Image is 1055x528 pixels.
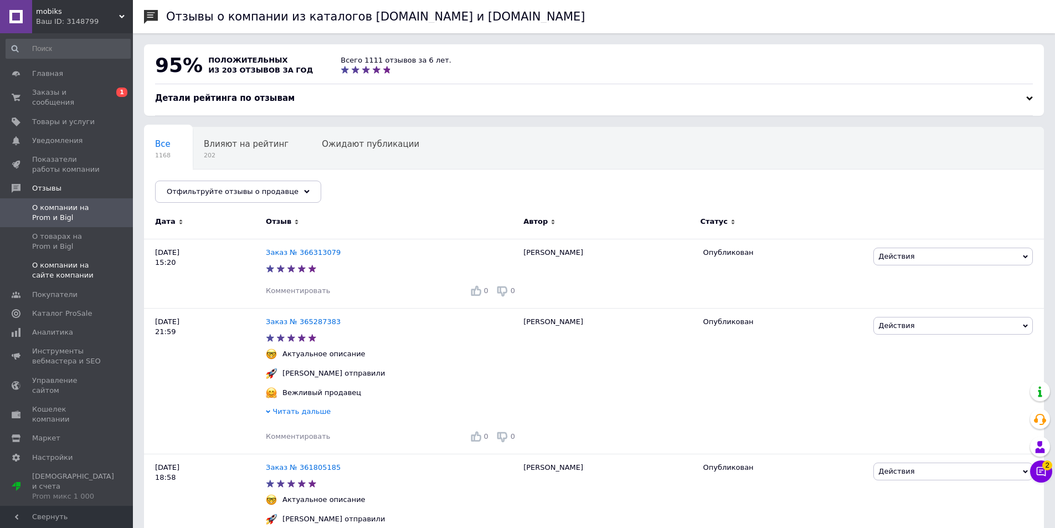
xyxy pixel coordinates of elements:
span: Отзывы [32,183,61,193]
div: Опубликован [703,463,865,473]
span: Главная [32,69,63,79]
span: 1 [116,88,127,97]
span: 0 [511,286,515,295]
div: Актуальное описание [280,349,368,359]
span: Каталог ProSale [32,309,92,319]
a: Заказ № 361805185 [266,463,341,471]
span: Читать дальше [272,407,331,416]
span: 0 [511,432,515,440]
div: [DATE] 15:20 [144,239,266,308]
img: :rocket: [266,368,277,379]
span: Покупатели [32,290,78,300]
div: Вежливый продавец [280,388,364,398]
img: :nerd_face: [266,494,277,505]
span: Отзыв [266,217,291,227]
span: О компании на сайте компании [32,260,102,280]
span: Маркет [32,433,60,443]
a: Заказ № 366313079 [266,248,341,257]
button: Чат с покупателем2 [1030,460,1052,483]
div: Комментировать [266,432,330,442]
span: 95% [155,54,203,76]
h1: Отзывы о компании из каталогов [DOMAIN_NAME] и [DOMAIN_NAME] [166,10,585,23]
div: Prom микс 1 000 [32,491,114,501]
span: О компании на Prom и Bigl [32,203,102,223]
span: положительных [208,56,287,64]
span: О товарах на Prom и Bigl [32,232,102,252]
span: Действия [878,321,914,330]
div: Опубликован [703,317,865,327]
span: Автор [523,217,548,227]
div: [PERSON_NAME] [518,308,697,454]
span: Показатели работы компании [32,155,102,175]
img: :hugging_face: [266,387,277,398]
span: Статус [700,217,728,227]
span: Отфильтруйте отзывы о продавце [167,187,299,196]
span: из 203 отзывов за год [208,66,313,74]
img: :rocket: [266,514,277,525]
span: 0 [484,286,488,295]
span: Ожидают публикации [322,139,419,149]
span: 202 [204,151,289,160]
span: Аналитика [32,327,73,337]
span: Действия [878,467,914,475]
span: Настройки [32,453,73,463]
span: Инструменты вебмастера и SEO [32,346,102,366]
div: Опубликованы без комментария [144,170,297,212]
span: mobiks [36,7,119,17]
div: [DATE] 21:59 [144,308,266,454]
div: [PERSON_NAME] [518,239,697,308]
div: Всего 1111 отзывов за 6 лет. [341,55,451,65]
span: Все [155,139,171,149]
div: [PERSON_NAME] отправили [280,514,388,524]
div: Детали рейтинга по отзывам [155,93,1033,104]
span: Комментировать [266,432,330,440]
span: Дата [155,217,176,227]
div: [PERSON_NAME] отправили [280,368,388,378]
div: Читать дальше [266,407,518,419]
span: Комментировать [266,286,330,295]
a: Заказ № 365287383 [266,317,341,326]
span: Товары и услуги [32,117,95,127]
span: Уведомления [32,136,83,146]
span: Детали рейтинга по отзывам [155,93,295,103]
div: Ваш ID: 3148799 [36,17,133,27]
span: Влияют на рейтинг [204,139,289,149]
span: 1168 [155,151,171,160]
span: 2 [1042,460,1052,470]
span: Действия [878,252,914,260]
div: Комментировать [266,286,330,296]
span: Заказы и сообщения [32,88,102,107]
span: Управление сайтом [32,376,102,396]
div: Опубликован [703,248,865,258]
img: :nerd_face: [266,348,277,360]
span: 0 [484,432,488,440]
span: [DEMOGRAPHIC_DATA] и счета [32,471,114,502]
div: Актуальное описание [280,495,368,505]
span: Кошелек компании [32,404,102,424]
input: Поиск [6,39,131,59]
span: Опубликованы без комме... [155,181,275,191]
